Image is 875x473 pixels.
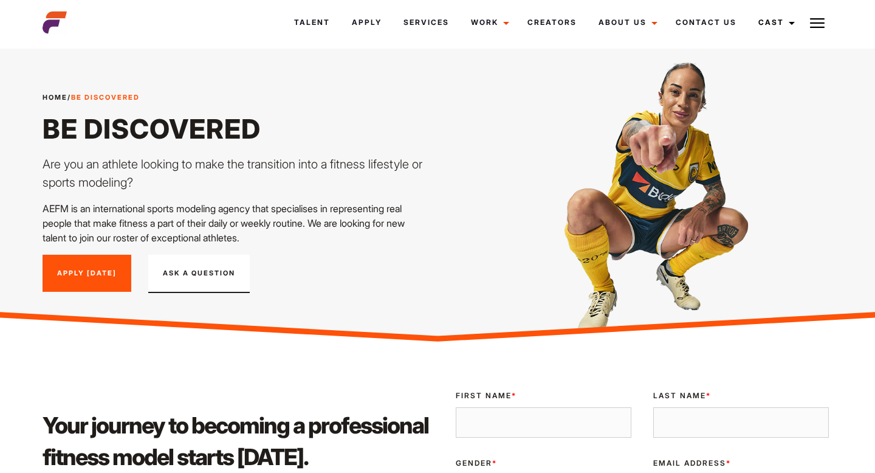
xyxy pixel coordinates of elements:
p: AEFM is an international sports modeling agency that specialises in representing real people that... [43,201,430,245]
label: Last Name [653,390,829,401]
a: Talent [283,6,341,39]
a: Services [393,6,460,39]
a: Cast [747,6,802,39]
a: Contact Us [665,6,747,39]
a: Apply [DATE] [43,255,131,292]
h2: Your journey to becoming a professional fitness model starts [DATE]. [43,410,430,473]
label: First Name [456,390,631,401]
img: Burger icon [810,16,825,30]
a: Apply [341,6,393,39]
a: About Us [588,6,665,39]
button: Ask A Question [148,255,250,294]
label: Email Address [653,458,829,469]
h1: Be Discovered [43,112,430,145]
a: Creators [516,6,588,39]
img: cropped-aefm-brand-fav-22-square.png [43,10,67,35]
p: Are you an athlete looking to make the transition into a fitness lifestyle or sports modeling? [43,155,430,192]
label: Gender [456,458,631,469]
a: Home [43,93,67,102]
span: / [43,92,140,103]
a: Work [460,6,516,39]
strong: Be Discovered [71,93,140,102]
